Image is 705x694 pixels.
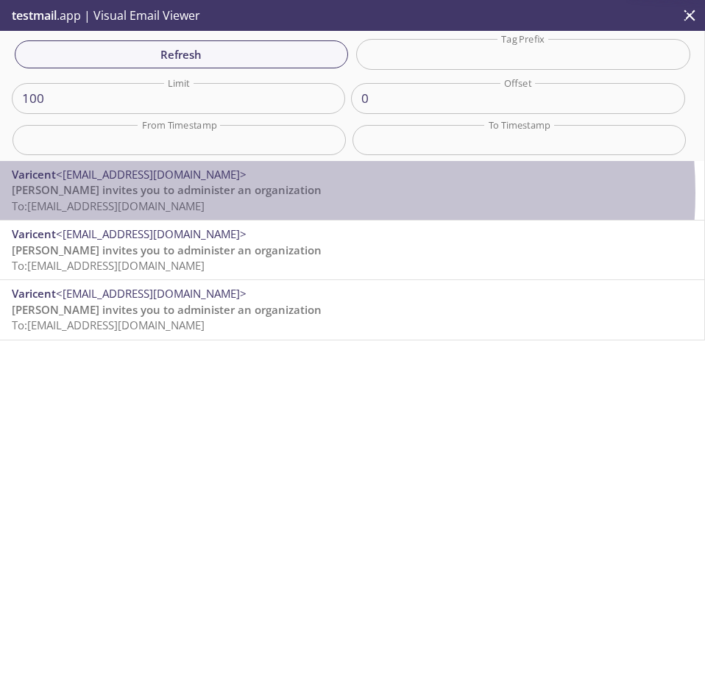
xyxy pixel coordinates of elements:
[15,40,348,68] button: Refresh
[56,167,247,182] span: <[EMAIL_ADDRESS][DOMAIN_NAME]>
[56,286,247,301] span: <[EMAIL_ADDRESS][DOMAIN_NAME]>
[12,198,205,213] span: To: [EMAIL_ADDRESS][DOMAIN_NAME]
[56,226,247,241] span: <[EMAIL_ADDRESS][DOMAIN_NAME]>
[12,258,205,273] span: To: [EMAIL_ADDRESS][DOMAIN_NAME]
[12,302,322,317] span: [PERSON_NAME] invites you to administer an organization
[26,45,336,64] span: Refresh
[12,243,322,257] span: [PERSON_NAME] invites you to administer an organization
[12,226,56,241] span: Varicent
[12,318,205,332] span: To: [EMAIL_ADDRESS][DOMAIN_NAME]
[12,167,56,182] span: Varicent
[12,286,56,301] span: Varicent
[12,182,322,197] span: [PERSON_NAME] invites you to administer an organization
[12,7,57,24] span: testmail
